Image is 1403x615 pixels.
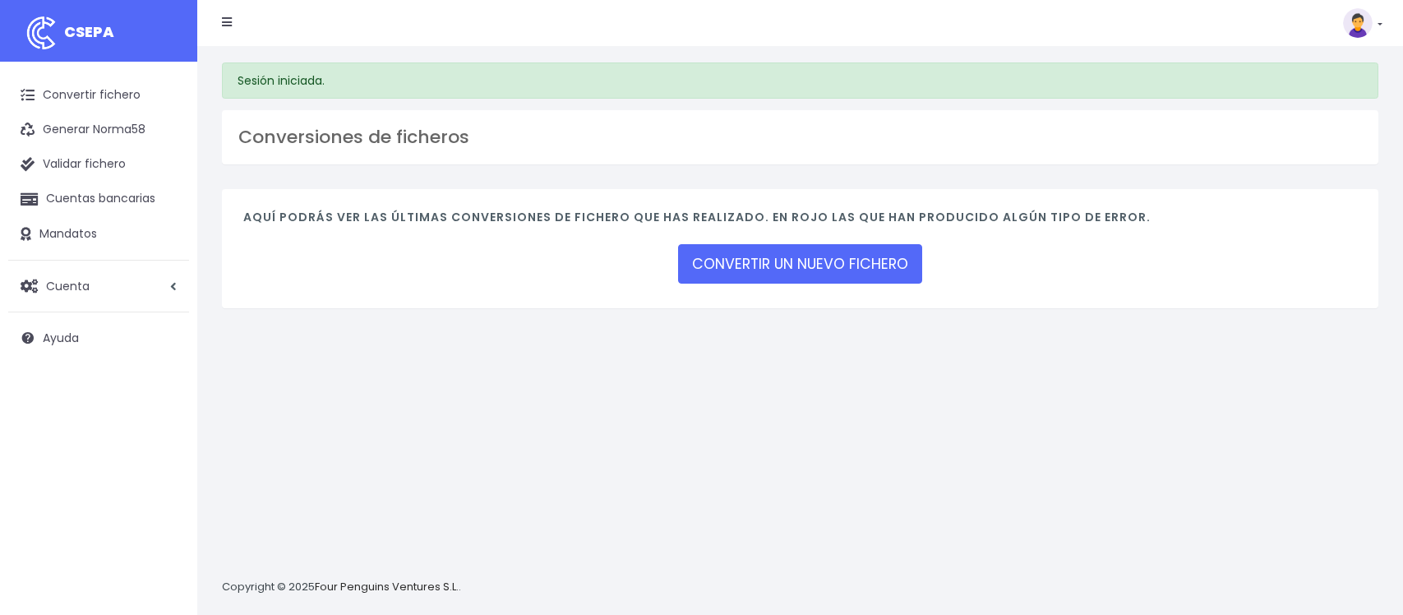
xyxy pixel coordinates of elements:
a: Four Penguins Ventures S.L. [315,579,459,594]
span: CSEPA [64,21,114,42]
a: Mandatos [8,217,189,252]
span: Ayuda [43,330,79,346]
a: Convertir fichero [8,78,189,113]
img: logo [21,12,62,53]
h3: Conversiones de ficheros [238,127,1362,148]
span: Cuenta [46,277,90,294]
a: Ayuda [8,321,189,355]
a: CONVERTIR UN NUEVO FICHERO [678,244,922,284]
a: Cuenta [8,269,189,303]
div: Sesión iniciada. [222,62,1378,99]
h4: Aquí podrás ver las últimas conversiones de fichero que has realizado. En rojo las que han produc... [243,210,1357,233]
a: Cuentas bancarias [8,182,189,216]
img: profile [1343,8,1373,38]
a: Generar Norma58 [8,113,189,147]
a: Validar fichero [8,147,189,182]
p: Copyright © 2025 . [222,579,461,596]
